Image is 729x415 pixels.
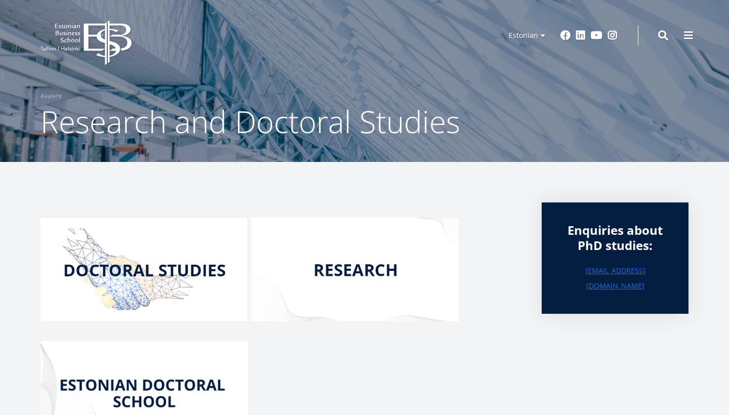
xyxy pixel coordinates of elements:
[562,263,668,294] a: [EMAIL_ADDRESS][DOMAIN_NAME]
[40,91,62,101] a: Avaleht
[40,101,460,142] span: Research and Doctoral Studies
[562,223,668,253] div: Enquiries about PhD studies:
[607,30,618,40] a: Instagram
[591,30,602,40] a: Youtube
[560,30,571,40] a: Facebook
[576,30,586,40] a: Linkedin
